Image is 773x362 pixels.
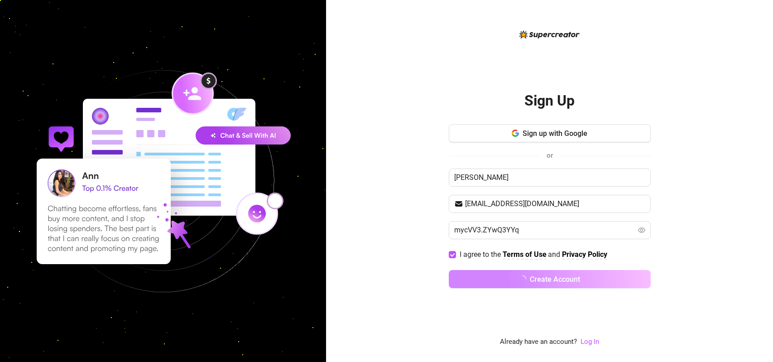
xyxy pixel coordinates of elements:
[562,250,607,260] a: Privacy Policy
[519,275,526,283] span: loading
[500,337,577,348] span: Already have an account?
[547,151,553,159] span: or
[638,227,645,234] span: eye
[503,250,547,260] a: Terms of Use
[581,337,599,348] a: Log In
[460,250,503,259] span: I agree to the
[503,250,547,259] strong: Terms of Use
[523,129,587,138] span: Sign up with Google
[449,169,651,187] input: Enter your Name
[519,30,580,39] img: logo-BBDzfeDw.svg
[449,270,651,288] button: Create Account
[562,250,607,259] strong: Privacy Policy
[530,275,580,284] span: Create Account
[465,198,645,209] input: Your email
[454,225,636,236] input: Create password
[449,124,651,142] button: Sign up with Google
[6,24,320,338] img: signup-background-D0MIrEPF.svg
[581,338,599,346] a: Log In
[524,92,575,110] h2: Sign Up
[548,250,562,259] span: and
